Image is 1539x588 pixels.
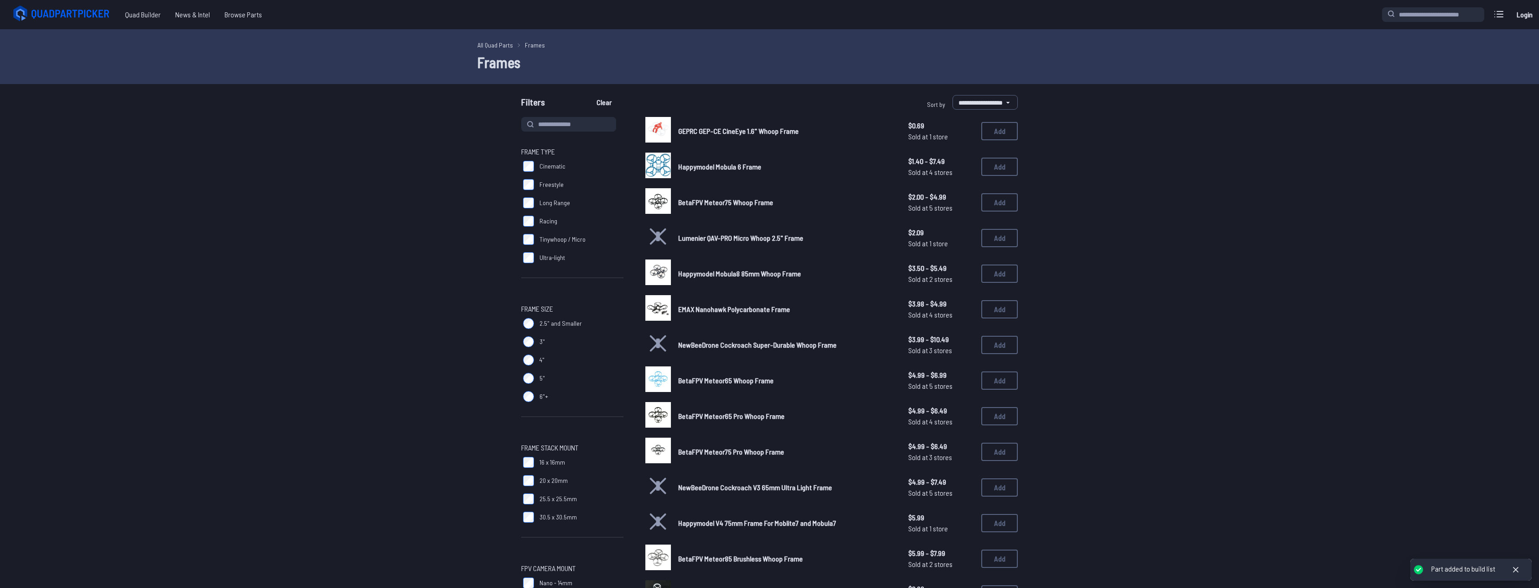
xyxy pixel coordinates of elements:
span: GEPRC GEP-CE CineEye 1.6" Whoop Frame [678,127,799,135]
button: Add [981,265,1018,283]
a: Lumenier QAV-PRO Micro Whoop 2.5" Frame [678,233,894,244]
img: image [645,153,671,178]
span: Filters [521,95,545,113]
span: Lumenier QAV-PRO Micro Whoop 2.5" Frame [678,233,803,242]
img: image [645,260,671,285]
span: NewBeeDrone Cockroach Super-Durable Whoop Frame [678,340,837,349]
input: Tinywhoop / Micro [523,234,534,245]
span: Frame Size [521,303,553,314]
span: BetaFPV Meteor65 Whoop Frame [678,376,774,385]
a: image [645,402,671,430]
span: Sold at 3 stores [908,452,974,463]
span: $4.99 - $7.49 [908,477,974,487]
span: Happymodel Mobula 6 Frame [678,162,761,171]
span: Nano - 14mm [539,578,572,588]
a: image [645,260,671,288]
a: Happymodel V4 75mm Frame For Moblite7 and Mobula7 [678,518,894,529]
input: 3" [523,336,534,347]
button: Add [981,122,1018,140]
span: Sold at 3 stores [908,345,974,356]
span: Sold at 5 stores [908,487,974,498]
span: 6"+ [539,392,548,401]
span: 2.5" and Smaller [539,319,582,328]
span: $0.69 [908,120,974,131]
span: BetaFPV Meteor65 Pro Whoop Frame [678,412,785,420]
button: Add [981,478,1018,497]
span: $2.00 - $4.99 [908,191,974,202]
a: NewBeeDrone Cockroach Super-Durable Whoop Frame [678,339,894,350]
img: image [645,366,671,392]
a: image [645,117,671,145]
a: Frames [525,40,545,50]
span: $5.99 [908,512,974,523]
a: Happymodel Mobula 6 Frame [678,161,894,172]
img: image [645,545,671,570]
span: Quad Builder [118,5,168,24]
span: Racing [539,217,557,226]
span: 25.5 x 25.5mm [539,494,577,503]
span: 4" [539,355,544,365]
input: 6"+ [523,391,534,402]
a: BetaFPV Meteor65 Pro Whoop Frame [678,411,894,422]
a: image [645,366,671,395]
button: Clear [589,95,619,110]
button: Add [981,193,1018,212]
span: 5" [539,374,545,383]
a: BetaFPV Meteor65 Whoop Frame [678,375,894,386]
input: 30.5 x 30.5mm [523,512,534,523]
span: $3.50 - $5.49 [908,263,974,274]
span: Sold at 4 stores [908,167,974,178]
span: Sold at 5 stores [908,381,974,392]
button: Add [981,514,1018,532]
span: BetaFPV Meteor85 Brushless Whoop Frame [678,554,803,563]
input: 2.5" and Smaller [523,318,534,329]
a: image [645,438,671,466]
span: Sort by [927,101,945,108]
span: Freestyle [539,180,564,189]
span: Long Range [539,198,570,207]
h1: Frames [477,51,1062,73]
span: Tinywhoop / Micro [539,235,586,244]
a: NewBeeDrone Cockroach V3 65mm Ultra Light Frame [678,482,894,493]
span: FPV Camera Mount [521,563,576,574]
span: Browse Parts [217,5,269,24]
span: Cinematic [539,162,565,171]
span: Frame Stack Mount [521,442,578,453]
span: $5.99 - $7.99 [908,548,974,559]
span: $1.40 - $7.49 [908,156,974,167]
span: Happymodel Mobula8 85mm Whoop Frame [678,269,801,278]
a: BetaFPV Meteor75 Pro Whoop Frame [678,446,894,457]
span: Happymodel V4 75mm Frame For Moblite7 and Mobula7 [678,519,836,527]
a: image [645,188,671,217]
input: 5" [523,373,534,384]
input: 25.5 x 25.5mm [523,493,534,504]
button: Add [981,407,1018,425]
input: Long Range [523,197,534,208]
a: News & Intel [168,5,217,24]
a: GEPRC GEP-CE CineEye 1.6" Whoop Frame [678,126,894,137]
span: 16 x 16mm [539,458,565,467]
a: Login [1513,5,1535,24]
a: BetaFPV Meteor75 Whoop Frame [678,197,894,208]
img: image [645,438,671,463]
select: Sort by [953,95,1018,110]
a: EMAX Nanohawk Polycarbonate Frame [678,304,894,315]
span: Sold at 1 store [908,131,974,142]
span: Sold at 1 store [908,238,974,249]
img: image [645,402,671,428]
button: Add [981,336,1018,354]
a: image [645,295,671,323]
span: $4.99 - $6.99 [908,370,974,381]
input: Ultra-light [523,252,534,263]
span: $4.99 - $6.49 [908,441,974,452]
a: All Quad Parts [477,40,513,50]
span: Ultra-light [539,253,565,262]
span: Frame Type [521,146,555,157]
a: image [645,545,671,573]
span: NewBeeDrone Cockroach V3 65mm Ultra Light Frame [678,483,832,492]
span: BetaFPV Meteor75 Pro Whoop Frame [678,447,784,456]
span: 30.5 x 30.5mm [539,513,577,522]
img: image [645,295,671,321]
span: BetaFPV Meteor75 Whoop Frame [678,198,773,207]
span: Sold at 1 store [908,523,974,534]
